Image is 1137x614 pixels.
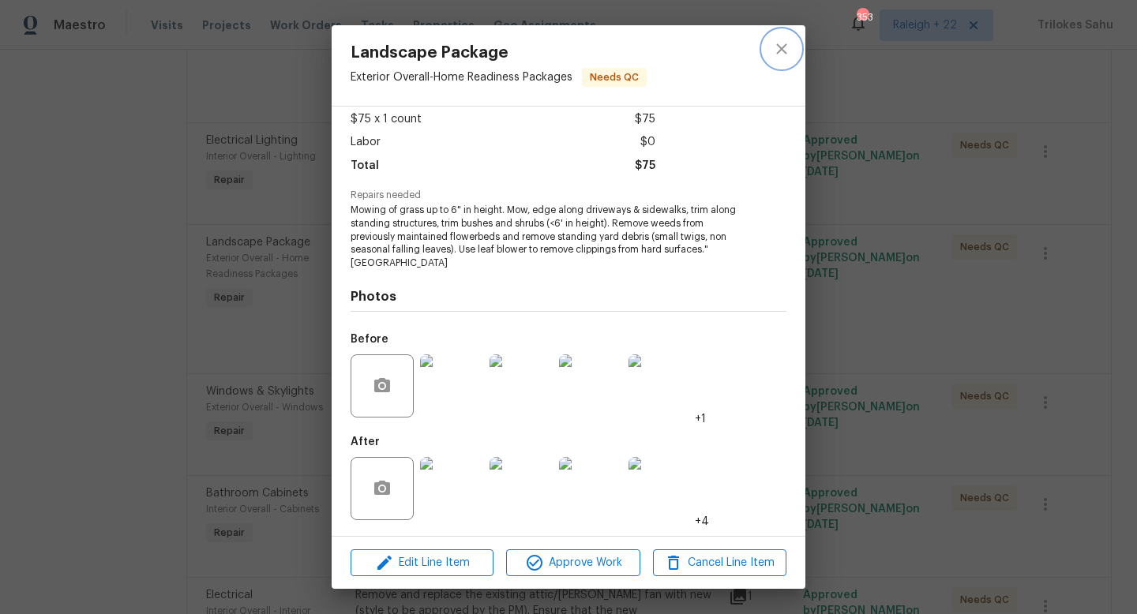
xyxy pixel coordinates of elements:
[506,549,640,577] button: Approve Work
[658,553,782,573] span: Cancel Line Item
[653,549,786,577] button: Cancel Line Item
[511,553,635,573] span: Approve Work
[351,72,572,83] span: Exterior Overall - Home Readiness Packages
[584,69,645,85] span: Needs QC
[355,553,489,573] span: Edit Line Item
[857,9,868,25] div: 353
[695,514,709,530] span: +4
[763,30,801,68] button: close
[351,131,381,154] span: Labor
[351,549,493,577] button: Edit Line Item
[351,155,379,178] span: Total
[635,155,655,178] span: $75
[351,108,422,131] span: $75 x 1 count
[351,44,647,62] span: Landscape Package
[640,131,655,154] span: $0
[351,204,743,270] span: Mowing of grass up to 6" in height. Mow, edge along driveways & sidewalks, trim along standing st...
[695,411,706,427] span: +1
[351,190,786,200] span: Repairs needed
[351,289,786,305] h4: Photos
[351,436,380,447] h5: After
[351,334,388,345] h5: Before
[635,108,655,131] span: $75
